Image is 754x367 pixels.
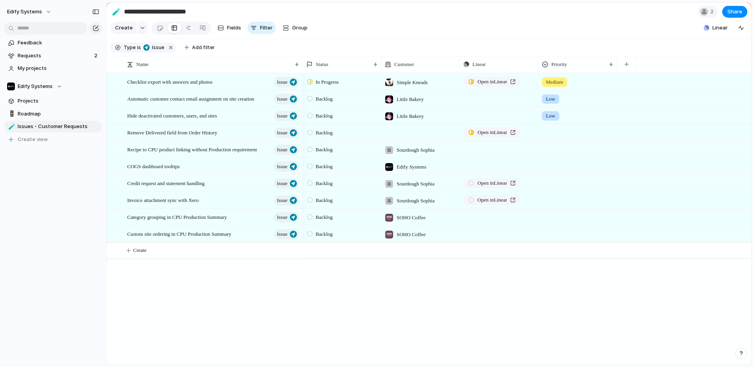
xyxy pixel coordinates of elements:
span: Edify Systems [18,83,53,90]
button: Group [279,22,311,34]
span: Backlog [316,180,333,187]
span: Sourdough Sophia [397,146,434,154]
button: Issue [274,94,299,104]
span: Recipe to CPU product linking without Production requirement [127,145,257,154]
button: Issue [274,161,299,172]
button: Fields [214,22,244,34]
span: Type [124,44,135,51]
span: Category grouping in CPU Production Summary [127,212,227,221]
button: 🚦 [7,110,15,118]
button: Issue [274,77,299,87]
span: Status [316,61,328,68]
span: Requests [18,52,92,60]
span: Issue [277,178,287,189]
a: Open inLinear [463,178,520,188]
a: Requests2 [4,50,102,62]
span: Issue [277,127,287,138]
span: Open in Linear [478,128,507,136]
span: Little Bakery [397,95,424,103]
button: Edify Systems [4,81,102,92]
span: Linear [712,24,728,32]
span: Group [292,24,307,32]
button: Create [110,22,137,34]
button: Create view [4,134,102,145]
span: Feedback [18,39,99,47]
div: 🧪 [112,6,121,17]
button: Issue [142,43,166,52]
span: Backlog [316,163,333,171]
span: SOHO Coffee [397,231,426,239]
span: Remove Delivered field from Order History [127,128,217,137]
span: Create [115,24,133,32]
span: COGS dashboard tooltips [127,161,180,171]
span: Backlog [316,196,333,204]
span: Filter [260,24,273,32]
span: Sourdough Sophia [397,197,434,205]
span: Share [727,8,742,16]
span: Linear [472,61,486,68]
span: Hide deactivated customers, users, and sites [127,111,217,120]
button: Issue [274,128,299,138]
span: Invoice attachment sync with Xero [127,195,199,204]
span: Open in Linear [478,196,507,204]
span: Create view [18,136,48,143]
button: Issue [274,212,299,222]
button: Linear [701,22,731,34]
button: Issue [274,145,299,155]
button: Issue [274,229,299,239]
span: Little Bakery [397,112,424,120]
span: Edify Systems [397,163,426,171]
button: Add filter [180,42,220,53]
span: Open in Linear [478,78,507,86]
span: My projects [18,64,99,72]
span: Issue [277,195,287,206]
span: Issue [277,144,287,155]
button: Issue [274,195,299,206]
span: Simple Kneads [397,79,428,86]
span: 2 [710,8,716,16]
span: Backlog [316,230,333,238]
span: SOHO Coffee [397,214,426,222]
span: Issue [277,94,287,105]
span: Checklist export with answers and photos [127,77,212,86]
span: Sourdough Sophia [397,180,434,188]
span: Open in Linear [478,179,507,187]
span: Issue [277,212,287,223]
a: My projects [4,62,102,74]
span: Credit request and statement handling [127,178,205,187]
span: Create [133,246,146,254]
span: Name [136,61,148,68]
button: Share [722,6,747,18]
button: Edify Systems [4,6,56,18]
span: Backlog [316,129,333,137]
button: Issue [274,178,299,189]
button: 🧪 [110,6,123,18]
span: Backlog [316,213,333,221]
div: 🧪Issues - Customer Requests [4,121,102,132]
span: Issue [277,110,287,121]
a: 🚦Roadmap [4,108,102,120]
span: Issue [277,77,287,88]
span: Issue [277,229,287,240]
div: 🧪 [8,122,14,131]
a: Open inLinear [463,195,520,205]
span: Priority [551,61,567,68]
button: 🧪 [7,123,15,130]
span: Custom site ordering in CPU Production Summary [127,229,231,238]
span: Issues - Customer Requests [18,123,99,130]
span: Roadmap [18,110,99,118]
a: Projects [4,95,102,107]
span: Edify Systems [7,8,42,16]
span: Issue [277,161,287,172]
span: Low [546,112,555,120]
a: Open inLinear [463,127,520,138]
button: is [135,43,143,52]
span: In Progress [316,78,339,86]
span: Add filter [192,44,215,51]
button: Filter [247,22,276,34]
span: Medium [546,78,563,86]
span: 2 [94,52,99,60]
a: Open inLinear [463,77,520,87]
a: Feedback [4,37,102,49]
